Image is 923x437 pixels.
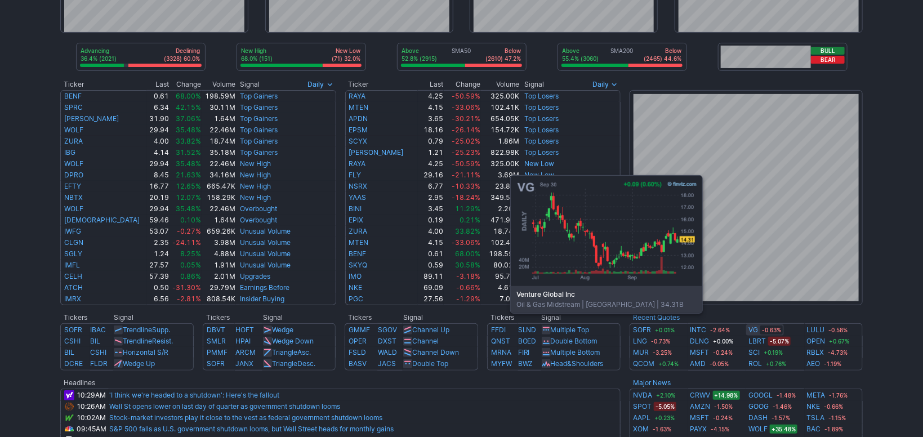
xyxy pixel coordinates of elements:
[170,79,202,90] th: Change
[240,283,289,292] a: Earnings Before
[378,348,397,356] a: WALD
[81,47,117,55] p: Advancing
[180,216,201,224] span: 0.10%
[481,271,520,282] td: 95.78K
[240,126,278,134] a: Top Gainers
[176,171,201,179] span: 21.63%
[176,92,201,100] span: 68.00%
[418,79,444,90] th: Last
[349,283,363,292] a: NKE
[418,102,444,113] td: 4.15
[272,348,311,356] a: TriangleAsc.
[176,114,201,123] span: 37.06%
[633,390,652,401] a: NVDA
[455,261,480,269] span: 30.58%
[418,181,444,192] td: 6.77
[633,412,650,423] a: AAPL
[690,336,710,347] a: DLNG
[272,337,314,345] a: Wedge Down
[308,79,324,90] span: Daily
[349,348,366,356] a: FSLD
[202,158,236,170] td: 22.46M
[402,47,438,55] p: Above
[147,113,170,124] td: 31.90
[123,325,170,334] a: TrendlineSupp.
[235,348,256,356] a: ARCM
[452,159,480,168] span: -50.59%
[349,137,368,145] a: SCYX
[644,55,682,63] p: (2465) 44.6%
[176,193,201,202] span: 12.07%
[633,313,680,322] a: Recent Quotes
[748,390,773,401] a: GOOGL
[525,114,559,123] a: Top Losers
[481,102,520,113] td: 102.41K
[202,237,236,248] td: 3.98M
[481,113,520,124] td: 654.05K
[64,159,83,168] a: WOLF
[412,359,448,368] a: Double Top
[807,423,821,435] a: BAC
[525,137,559,145] a: Top Losers
[180,272,201,280] span: 0.86%
[690,358,706,369] a: AMD
[402,55,438,63] p: 52.8% (2915)
[202,271,236,282] td: 2.01M
[109,413,382,422] a: Stock-market investors play it close to the vest as federal government shutdown looms
[491,325,506,334] a: FFDI
[551,348,600,356] a: Multiple Bottom
[147,271,170,282] td: 57.39
[176,148,201,157] span: 31.52%
[349,159,366,168] a: RAYA
[486,47,521,55] p: Below
[202,136,236,147] td: 18.74M
[418,90,444,102] td: 4.25
[518,348,530,356] a: FIRI
[240,159,271,168] a: New High
[64,283,83,292] a: ATCH
[81,55,117,63] p: 36.4% (2021)
[481,248,520,260] td: 198.59M
[64,171,83,179] a: DPRO
[481,282,520,293] td: 4.61M
[64,337,81,345] a: CSHI
[64,193,83,202] a: NBTX
[481,90,520,102] td: 325.00K
[109,425,394,433] a: S&P 500 falls as U.S. government shutdown looms, but Wall Street heads for monthly gains
[176,137,201,145] span: 33.82%
[418,282,444,293] td: 69.09
[349,182,368,190] a: NSRX
[202,102,236,113] td: 30.11M
[690,401,711,412] a: AMZN
[418,271,444,282] td: 89.11
[563,55,599,63] p: 55.4% (3060)
[481,124,520,136] td: 154.72K
[123,359,155,368] a: Wedge Up
[452,103,480,112] span: -33.06%
[64,92,82,100] a: BENF
[349,193,367,202] a: YAAS
[481,147,520,158] td: 822.98K
[240,249,291,258] a: Unusual Volume
[64,249,82,258] a: SGLY
[64,238,83,247] a: CLGN
[147,248,170,260] td: 1.24
[455,204,480,213] span: 11.29%
[690,423,707,435] a: PAYX
[240,80,260,89] span: Signal
[633,423,649,435] a: XOM
[456,283,480,292] span: -0.66%
[176,182,201,190] span: 12.65%
[272,359,315,368] a: TriangleDesc.
[64,359,83,368] a: DCRE
[332,55,361,63] p: (71) 32.0%
[235,337,251,345] a: HPAI
[147,90,170,102] td: 0.61
[525,159,555,168] a: New Low
[176,204,201,213] span: 35.48%
[378,337,396,345] a: DXST
[235,359,253,368] a: JANX
[64,103,83,112] a: SPRC
[123,348,168,356] a: Horizontal S/R
[240,272,270,280] a: Upgrades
